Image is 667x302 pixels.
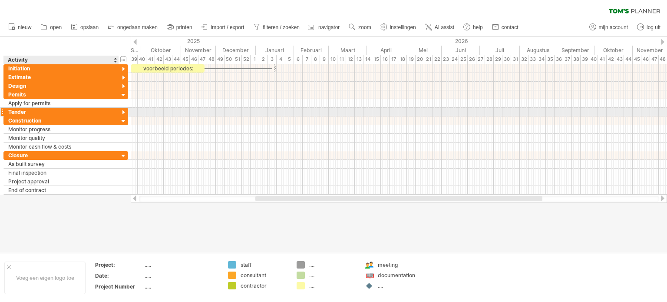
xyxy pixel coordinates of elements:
[155,55,164,64] div: 42
[502,24,518,30] span: contact
[172,55,181,64] div: 44
[647,24,660,30] span: log uit
[199,22,247,33] a: import / export
[416,55,424,64] div: 20
[6,22,34,33] a: nieuw
[181,46,216,55] div: November 2025
[138,55,146,64] div: 40
[424,55,433,64] div: 21
[607,55,615,64] div: 42
[8,73,114,81] div: Estimate
[599,24,628,30] span: mijn account
[164,55,172,64] div: 43
[347,22,373,33] a: zoom
[211,24,244,30] span: import / export
[8,177,114,186] div: Project approval
[442,55,450,64] div: 23
[309,261,357,269] div: ....
[263,24,300,30] span: filteren / zoeken
[145,272,218,279] div: .....
[8,160,114,168] div: As built survey
[423,22,457,33] a: AI assist
[378,22,419,33] a: instellingen
[563,55,572,64] div: 37
[8,56,114,64] div: Activity
[329,46,367,55] div: Maart 2026
[589,55,598,64] div: 40
[309,282,357,289] div: ....
[581,55,589,64] div: 39
[285,55,294,64] div: 5
[38,22,64,33] a: open
[587,22,631,33] a: mijn account
[398,55,407,64] div: 18
[502,55,511,64] div: 30
[241,282,288,289] div: contractor
[635,22,663,33] a: log uit
[378,272,425,279] div: documentation
[598,55,607,64] div: 41
[433,55,442,64] div: 22
[468,55,476,64] div: 26
[141,46,181,55] div: Oktober 2025
[8,64,114,73] div: Initiation
[8,125,114,133] div: Monitor progress
[241,272,288,279] div: consultant
[129,55,138,64] div: 39
[251,22,302,33] a: filteren / zoeken
[511,55,520,64] div: 31
[546,55,555,64] div: 35
[145,261,218,269] div: .....
[4,262,86,294] div: Voeg een eigen logo toe
[461,22,485,33] a: help
[256,46,294,55] div: Januari 2026
[337,55,346,64] div: 11
[320,55,329,64] div: 9
[131,64,205,73] div: voorbeeld periodes:
[480,46,520,55] div: Juli 2026
[473,24,483,30] span: help
[485,55,494,64] div: 28
[641,55,650,64] div: 46
[216,55,225,64] div: 49
[329,55,337,64] div: 10
[259,55,268,64] div: 2
[390,55,398,64] div: 17
[435,24,454,30] span: AI assist
[294,46,329,55] div: Februari 2026
[251,55,259,64] div: 1
[405,46,442,55] div: Mei 2026
[572,55,581,64] div: 38
[528,55,537,64] div: 33
[407,55,416,64] div: 19
[198,55,207,64] div: 47
[50,24,62,30] span: open
[268,55,277,64] div: 3
[69,22,101,33] a: opslaan
[555,55,563,64] div: 36
[309,272,357,279] div: ....
[633,55,641,64] div: 45
[8,143,114,151] div: Monitor cash flow & costs
[556,46,594,55] div: September 2026
[8,151,114,159] div: Closure
[378,282,425,289] div: ....
[241,261,288,269] div: staff
[117,24,158,30] span: ongedaan maken
[95,283,143,290] div: Project Number
[8,99,114,107] div: Apply for permits
[520,46,556,55] div: Augustus 2026
[145,283,218,290] div: .....
[242,55,251,64] div: 52
[450,55,459,64] div: 24
[520,55,528,64] div: 32
[8,108,114,116] div: Tender
[355,55,363,64] div: 13
[8,169,114,177] div: Final inspection
[390,24,416,30] span: instellingen
[216,46,256,55] div: December 2025
[8,116,114,125] div: Construction
[358,24,371,30] span: zoom
[18,24,31,30] span: nieuw
[367,46,405,55] div: April 2026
